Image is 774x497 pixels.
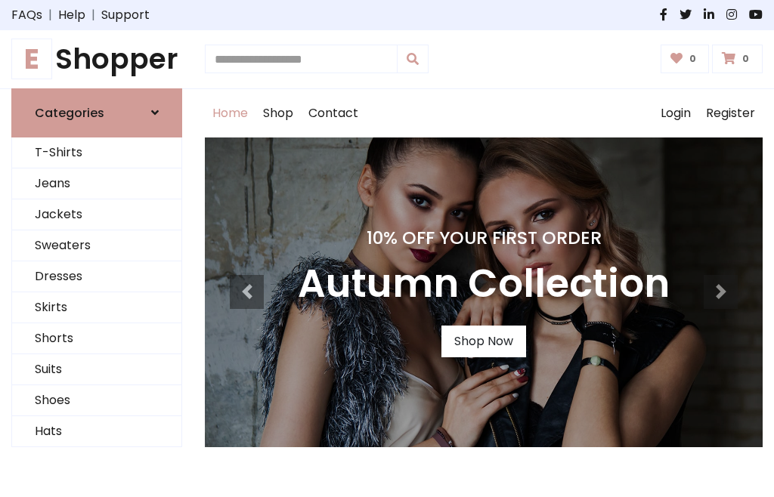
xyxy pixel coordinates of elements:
a: Hats [12,416,181,447]
h3: Autumn Collection [298,261,670,307]
span: | [42,6,58,24]
a: T-Shirts [12,137,181,168]
a: Login [653,89,698,137]
a: Shoes [12,385,181,416]
a: Dresses [12,261,181,292]
a: Suits [12,354,181,385]
a: Support [101,6,150,24]
span: | [85,6,101,24]
span: 0 [686,52,700,66]
a: Home [205,89,255,137]
a: Shop [255,89,301,137]
span: 0 [738,52,753,66]
a: Contact [301,89,366,137]
a: Sweaters [12,230,181,261]
a: Jackets [12,199,181,230]
h4: 10% Off Your First Order [298,227,670,248]
a: EShopper [11,42,182,76]
a: Categories [11,88,182,137]
a: Help [58,6,85,24]
a: Jeans [12,168,181,199]
a: Shop Now [441,326,526,357]
h6: Categories [35,106,104,120]
a: Skirts [12,292,181,323]
a: Register [698,89,763,137]
a: Shorts [12,323,181,354]
h1: Shopper [11,42,182,76]
a: FAQs [11,6,42,24]
a: 0 [712,45,763,73]
span: E [11,39,52,79]
a: 0 [661,45,710,73]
